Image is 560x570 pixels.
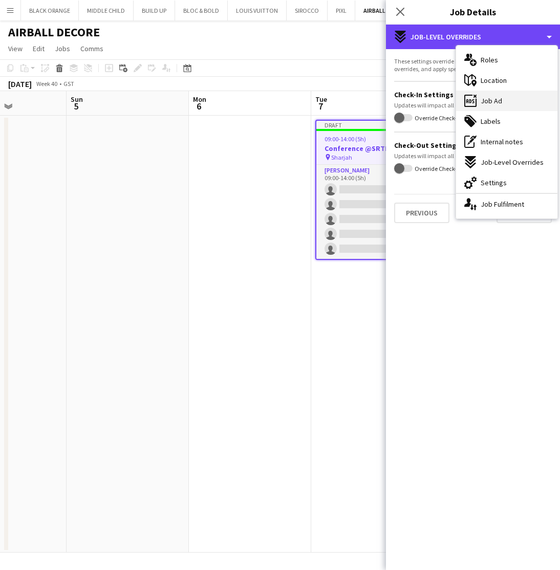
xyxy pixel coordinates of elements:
span: Edit [33,44,45,53]
span: Mon [193,95,206,104]
div: Updates will impact all existing Jobs. [394,101,552,109]
span: 09:00-14:00 (5h) [325,135,366,143]
span: Roles [481,55,498,64]
span: Sharjah [331,154,352,161]
span: View [8,44,23,53]
h3: Check-Out Settings [394,141,552,150]
button: LOUIS VUITTON [228,1,287,20]
div: GST [63,80,74,87]
h3: Job Details [386,5,560,18]
span: Sun [71,95,83,104]
span: Job-Level Overrides [481,158,544,167]
span: Comms [80,44,103,53]
span: Jobs [55,44,70,53]
span: Labels [481,117,501,126]
h3: Conference @SRTIP [316,144,429,153]
label: Override Check-In Settings [413,114,484,122]
div: Draft [316,121,429,129]
span: Settings [481,178,507,187]
a: Jobs [51,42,74,55]
a: Edit [29,42,49,55]
div: Job Fulfilment [456,194,557,214]
span: 7 [314,100,327,112]
div: Updates will impact all existing Jobs. [394,152,552,160]
label: Override Check-Out Settings [413,164,489,172]
button: BLOC & BOLD [175,1,228,20]
a: View [4,42,27,55]
div: These settings override both Platform-wide and Board-level overrides, and apply specifically to t... [394,57,552,73]
span: Week 40 [34,80,59,87]
div: Job-Level Overrides [386,25,560,49]
button: MIDDLE CHILD [79,1,134,20]
app-job-card: Draft09:00-14:00 (5h)0/5Conference @SRTIP Sharjah1 Role[PERSON_NAME]0/509:00-14:00 (5h) [315,120,430,260]
h3: Check-In Settings [394,90,552,99]
h1: AIRBALL DECORE [8,25,100,40]
button: BUILD UP [134,1,175,20]
button: BLACK ORANGE [21,1,79,20]
span: Internal notes [481,137,523,146]
span: 5 [69,100,83,112]
button: Previous [394,203,449,223]
span: Job Ad [481,96,502,105]
span: Location [481,76,507,85]
div: [DATE] [8,79,32,89]
button: AIRBALL DECORE [355,1,417,20]
span: 6 [191,100,206,112]
a: Comms [76,42,107,55]
span: Tue [315,95,327,104]
button: SIROCCO [287,1,328,20]
button: PIXL [328,1,355,20]
app-card-role: [PERSON_NAME]0/509:00-14:00 (5h) [316,165,429,259]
